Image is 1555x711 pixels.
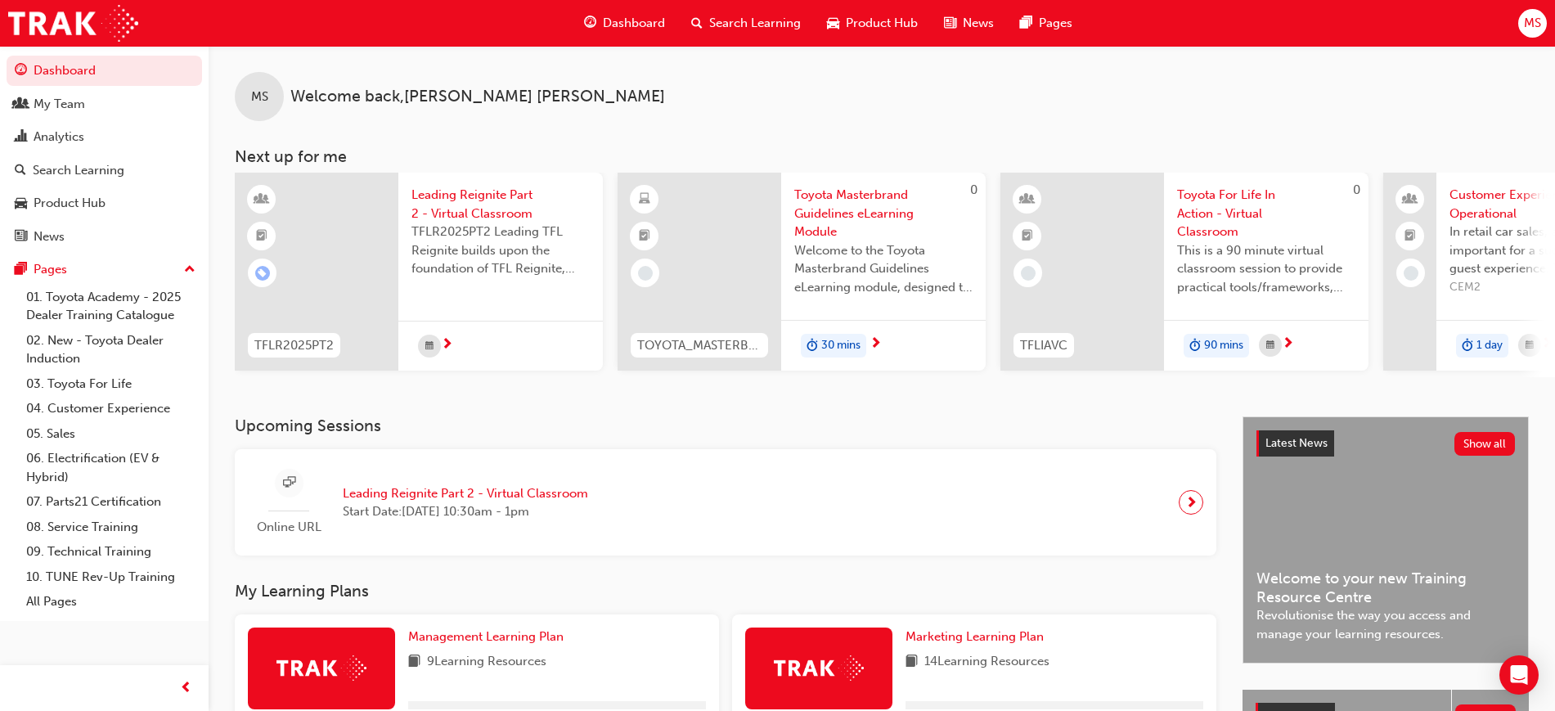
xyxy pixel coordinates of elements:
[639,189,650,210] span: learningResourceType_ELEARNING-icon
[1541,337,1553,352] span: next-icon
[1256,569,1515,606] span: Welcome to your new Training Resource Centre
[20,489,202,515] a: 07. Parts21 Certification
[970,182,977,197] span: 0
[8,5,138,42] img: Trak
[794,241,973,297] span: Welcome to the Toyota Masterbrand Guidelines eLearning module, designed to enhance your knowledge...
[343,502,588,521] span: Start Date: [DATE] 10:30am - 1pm
[814,7,931,40] a: car-iconProduct Hub
[1185,491,1198,514] span: next-icon
[678,7,814,40] a: search-iconSearch Learning
[20,285,202,328] a: 01. Toyota Academy - 2025 Dealer Training Catalogue
[1265,436,1328,450] span: Latest News
[963,14,994,33] span: News
[15,263,27,277] span: pages-icon
[1022,189,1033,210] span: learningResourceType_INSTRUCTOR_LED-icon
[924,652,1049,673] span: 14 Learning Resources
[7,122,202,152] a: Analytics
[1266,335,1274,356] span: calendar-icon
[15,164,26,178] span: search-icon
[425,336,434,357] span: calendar-icon
[1476,336,1503,355] span: 1 day
[235,173,603,371] a: TFLR2025PT2Leading Reignite Part 2 - Virtual ClassroomTFLR2025PT2 Leading TFL Reignite builds upo...
[34,194,106,213] div: Product Hub
[180,678,192,699] span: prev-icon
[1177,241,1355,297] span: This is a 90 minute virtual classroom session to provide practical tools/frameworks, behaviours a...
[1404,189,1416,210] span: people-icon
[1022,226,1033,247] span: booktick-icon
[7,188,202,218] a: Product Hub
[1020,13,1032,34] span: pages-icon
[254,336,334,355] span: TFLR2025PT2
[906,628,1050,646] a: Marketing Learning Plan
[235,582,1216,601] h3: My Learning Plans
[584,13,596,34] span: guage-icon
[20,515,202,540] a: 08. Service Training
[1404,266,1418,281] span: learningRecordVerb_NONE-icon
[248,462,1203,543] a: Online URLLeading Reignite Part 2 - Virtual ClassroomStart Date:[DATE] 10:30am - 1pm
[603,14,665,33] span: Dashboard
[1353,182,1360,197] span: 0
[1007,7,1085,40] a: pages-iconPages
[441,338,453,353] span: next-icon
[638,266,653,281] span: learningRecordVerb_NONE-icon
[7,254,202,285] button: Pages
[408,629,564,644] span: Management Learning Plan
[20,589,202,614] a: All Pages
[15,130,27,145] span: chart-icon
[7,56,202,86] a: Dashboard
[20,396,202,421] a: 04. Customer Experience
[1243,416,1529,664] a: Latest NewsShow allWelcome to your new Training Resource CentreRevolutionise the way you access a...
[1039,14,1072,33] span: Pages
[411,186,590,223] span: Leading Reignite Part 2 - Virtual Classroom
[15,196,27,211] span: car-icon
[774,655,864,681] img: Trak
[1518,9,1547,38] button: MS
[15,64,27,79] span: guage-icon
[637,336,762,355] span: TOYOTA_MASTERBRAND_EL
[20,539,202,565] a: 09. Technical Training
[256,226,267,247] span: booktick-icon
[691,13,703,34] span: search-icon
[1020,336,1067,355] span: TFLIAVC
[1177,186,1355,241] span: Toyota For Life In Action - Virtual Classroom
[20,328,202,371] a: 02. New - Toyota Dealer Induction
[15,230,27,245] span: news-icon
[15,97,27,112] span: people-icon
[33,161,124,180] div: Search Learning
[34,128,84,146] div: Analytics
[1000,173,1368,371] a: 0TFLIAVCToyota For Life In Action - Virtual ClassroomThis is a 90 minute virtual classroom sessio...
[1021,266,1036,281] span: learningRecordVerb_NONE-icon
[209,147,1555,166] h3: Next up for me
[251,88,268,106] span: MS
[276,655,366,681] img: Trak
[906,629,1044,644] span: Marketing Learning Plan
[944,13,956,34] span: news-icon
[34,227,65,246] div: News
[256,189,267,210] span: learningResourceType_INSTRUCTOR_LED-icon
[639,226,650,247] span: booktick-icon
[906,652,918,673] span: book-icon
[1499,655,1539,695] div: Open Intercom Messenger
[7,222,202,252] a: News
[807,335,818,357] span: duration-icon
[794,186,973,241] span: Toyota Masterbrand Guidelines eLearning Module
[343,484,588,503] span: Leading Reignite Part 2 - Virtual Classroom
[827,13,839,34] span: car-icon
[1256,430,1515,457] a: Latest NewsShow all
[290,88,665,106] span: Welcome back , [PERSON_NAME] [PERSON_NAME]
[20,446,202,489] a: 06. Electrification (EV & Hybrid)
[1189,335,1201,357] span: duration-icon
[1282,337,1294,352] span: next-icon
[20,371,202,397] a: 03. Toyota For Life
[427,652,546,673] span: 9 Learning Resources
[1524,14,1541,33] span: MS
[7,52,202,254] button: DashboardMy TeamAnalyticsSearch LearningProduct HubNews
[1454,432,1516,456] button: Show all
[1526,335,1534,356] span: calendar-icon
[411,223,590,278] span: TFLR2025PT2 Leading TFL Reignite builds upon the foundation of TFL Reignite, reaffirming our comm...
[235,416,1216,435] h3: Upcoming Sessions
[846,14,918,33] span: Product Hub
[20,565,202,590] a: 10. TUNE Rev-Up Training
[184,259,195,281] span: up-icon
